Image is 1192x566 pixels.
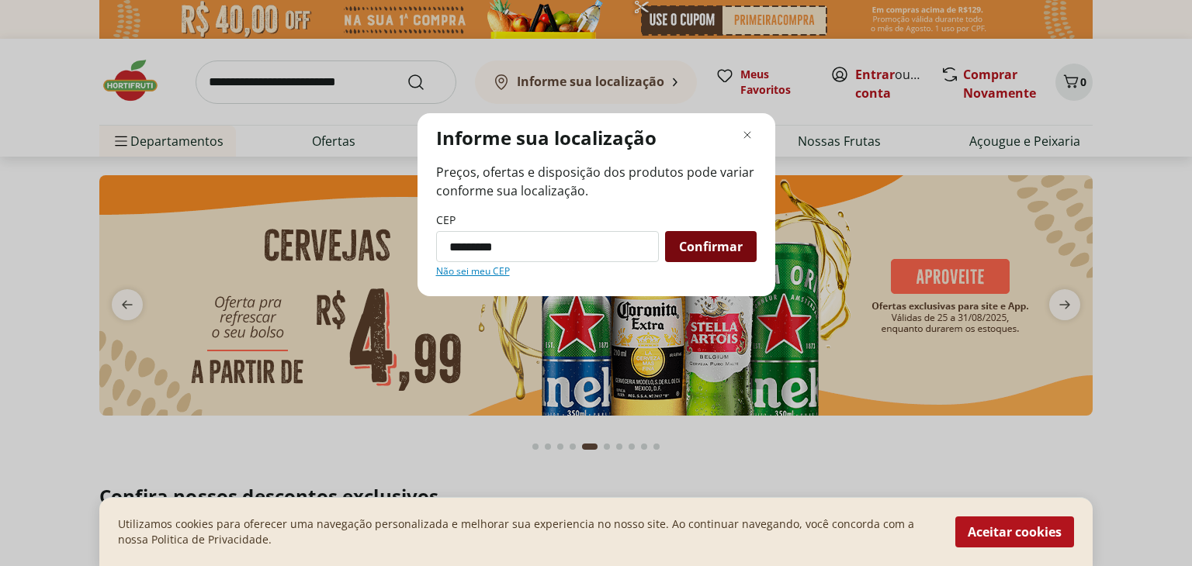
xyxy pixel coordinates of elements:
[436,126,657,150] p: Informe sua localização
[436,163,757,200] span: Preços, ofertas e disposição dos produtos pode variar conforme sua localização.
[436,265,510,278] a: Não sei meu CEP
[738,126,757,144] button: Fechar modal de regionalização
[418,113,775,296] div: Modal de regionalização
[118,516,937,547] p: Utilizamos cookies para oferecer uma navegação personalizada e melhorar sua experiencia no nosso ...
[955,516,1074,547] button: Aceitar cookies
[436,212,456,228] label: CEP
[665,231,757,262] button: Confirmar
[679,240,743,253] span: Confirmar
